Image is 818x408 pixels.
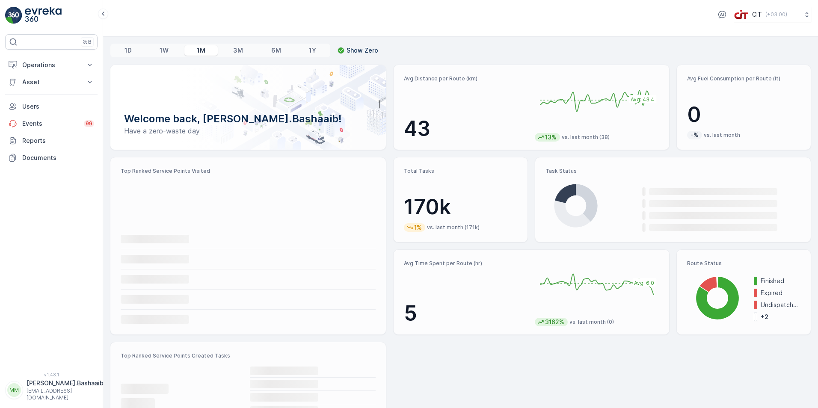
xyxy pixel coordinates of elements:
p: Operations [22,61,80,69]
p: vs. last month (171k) [427,224,480,231]
img: logo [5,7,22,24]
a: Reports [5,132,98,149]
p: Asset [22,78,80,86]
div: MM [7,383,21,397]
button: Asset [5,74,98,91]
p: vs. last month [704,132,740,139]
p: 13% [544,133,557,142]
p: Avg Fuel Consumption per Route (lt) [687,75,800,82]
p: Show Zero [347,46,378,55]
p: Welcome back, [PERSON_NAME].Bashaaib! [124,112,372,126]
button: Operations [5,56,98,74]
img: cit-logo_pOk6rL0.png [734,10,749,19]
img: logo_light-DOdMpM7g.png [25,7,62,24]
p: Total Tasks [404,168,517,174]
p: [PERSON_NAME].Bashaaib [27,379,104,387]
p: Avg Time Spent per Route (hr) [404,260,528,267]
p: -% [690,131,699,139]
p: Route Status [687,260,800,267]
p: Expired [761,289,800,297]
p: Avg Distance per Route (km) [404,75,528,82]
button: CIT(+03:00) [734,7,811,22]
p: Events [22,119,79,128]
p: 1% [413,223,423,232]
p: 1D [124,46,132,55]
p: + 2 [761,313,768,321]
p: Finished [761,277,800,285]
a: Events99 [5,115,98,132]
a: Documents [5,149,98,166]
p: vs. last month (0) [569,319,614,325]
p: 1M [197,46,205,55]
p: 1W [160,46,169,55]
p: ( +03:00 ) [765,11,787,18]
p: Users [22,102,94,111]
p: Reports [22,136,94,145]
p: Task Status [545,168,800,174]
p: 6M [271,46,281,55]
a: Users [5,98,98,115]
p: 1Y [309,46,316,55]
p: CIT [752,10,762,19]
p: ⌘B [83,38,92,45]
p: Undispatched [761,301,800,309]
p: Have a zero-waste day [124,126,372,136]
p: 99 [86,120,92,127]
p: Documents [22,154,94,162]
p: 170k [404,194,517,220]
p: 43 [404,116,528,142]
p: [EMAIL_ADDRESS][DOMAIN_NAME] [27,387,104,401]
p: 3M [233,46,243,55]
p: vs. last month (38) [562,134,610,141]
p: 5 [404,301,528,326]
p: 0 [687,102,800,127]
button: MM[PERSON_NAME].Bashaaib[EMAIL_ADDRESS][DOMAIN_NAME] [5,379,98,401]
span: v 1.48.1 [5,372,98,377]
p: Top Ranked Service Points Created Tasks [121,352,376,359]
p: Top Ranked Service Points Visited [121,168,376,174]
p: 3162% [544,318,565,326]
